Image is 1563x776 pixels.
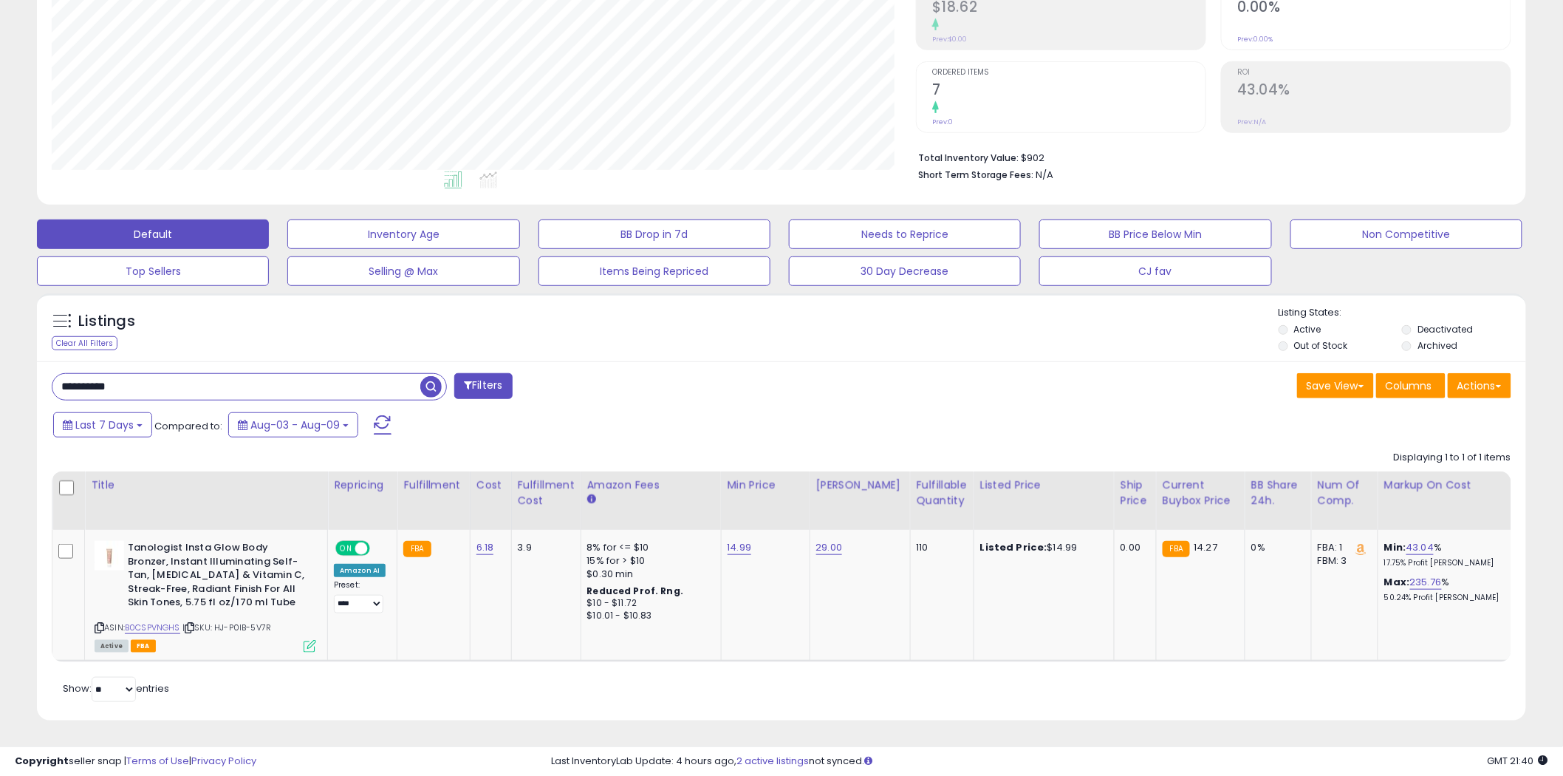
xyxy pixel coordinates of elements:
[1376,373,1446,398] button: Columns
[1297,373,1374,398] button: Save View
[587,585,684,597] b: Reduced Prof. Rng.
[816,477,904,493] div: [PERSON_NAME]
[918,169,1033,181] b: Short Term Storage Fees:
[63,681,169,695] span: Show: entries
[538,219,770,249] button: BB Drop in 7d
[182,622,271,633] span: | SKU: HJ-P0IB-5V7R
[95,541,124,571] img: 21Lc4JqMadL._SL40_.jpg
[37,256,269,286] button: Top Sellers
[95,640,129,653] span: All listings currently available for purchase on Amazon
[334,564,386,577] div: Amazon AI
[1121,477,1150,508] div: Ship Price
[980,477,1108,493] div: Listed Price
[476,540,494,555] a: 6.18
[980,540,1047,554] b: Listed Price:
[980,541,1103,554] div: $14.99
[1318,554,1367,568] div: FBM: 3
[334,580,386,613] div: Preset:
[1237,69,1511,77] span: ROI
[250,418,340,432] span: Aug-03 - Aug-09
[1036,168,1053,182] span: N/A
[1251,541,1300,554] div: 0%
[1394,451,1511,465] div: Displaying 1 to 1 of 1 items
[1163,477,1239,508] div: Current Buybox Price
[334,477,391,493] div: Repricing
[91,477,321,493] div: Title
[37,219,269,249] button: Default
[1194,540,1217,554] span: 14.27
[552,755,1548,769] div: Last InventoryLab Update: 4 hours ago, not synced.
[1237,35,1273,44] small: Prev: 0.00%
[228,412,358,438] button: Aug-03 - Aug-09
[1386,378,1432,393] span: Columns
[125,622,180,634] a: B0CSPVNGHS
[1039,219,1271,249] button: BB Price Below Min
[932,118,953,126] small: Prev: 0
[1448,373,1511,398] button: Actions
[587,554,710,568] div: 15% for > $10
[1290,219,1522,249] button: Non Competitive
[454,373,512,399] button: Filters
[1417,339,1457,352] label: Archived
[128,541,307,613] b: Tanologist Insta Glow Body Bronzer, Instant Illuminating Self-Tan, [MEDICAL_DATA] & Vitamin C, St...
[816,540,843,555] a: 29.00
[131,640,156,653] span: FBA
[15,755,256,769] div: seller snap | |
[287,256,519,286] button: Selling @ Max
[53,412,152,438] button: Last 7 Days
[1384,593,1507,603] p: 50.24% Profit [PERSON_NAME]
[403,541,431,557] small: FBA
[1384,558,1507,568] p: 17.75% Profit [PERSON_NAME]
[1384,540,1406,554] b: Min:
[1121,541,1145,554] div: 0.00
[518,477,575,508] div: Fulfillment Cost
[587,597,710,610] div: $10 - $11.72
[1384,541,1507,568] div: %
[1251,477,1305,508] div: BB Share 24h.
[52,336,117,350] div: Clear All Filters
[1294,339,1348,352] label: Out of Stock
[587,541,710,554] div: 8% for <= $10
[1406,540,1434,555] a: 43.04
[368,542,391,555] span: OFF
[1237,118,1266,126] small: Prev: N/A
[476,477,505,493] div: Cost
[917,477,968,508] div: Fulfillable Quantity
[728,477,804,493] div: Min Price
[587,493,596,506] small: Amazon Fees.
[587,610,710,622] div: $10.01 - $10.83
[737,754,810,768] a: 2 active listings
[932,81,1205,101] h2: 7
[918,148,1500,166] li: $902
[1039,256,1271,286] button: CJ fav
[789,219,1021,249] button: Needs to Reprice
[587,477,715,493] div: Amazon Fees
[403,477,463,493] div: Fulfillment
[1279,306,1526,320] p: Listing States:
[95,541,316,650] div: ASIN:
[1384,575,1410,589] b: Max:
[1318,541,1367,554] div: FBA: 1
[337,542,355,555] span: ON
[1294,323,1321,336] label: Active
[728,540,752,555] a: 14.99
[918,152,1019,164] b: Total Inventory Value:
[789,256,1021,286] button: 30 Day Decrease
[75,418,134,432] span: Last 7 Days
[15,754,69,768] strong: Copyright
[1237,81,1511,101] h2: 43.04%
[1417,323,1473,336] label: Deactivated
[1384,576,1507,603] div: %
[518,541,570,554] div: 3.9
[1318,477,1372,508] div: Num of Comp.
[1163,541,1190,557] small: FBA
[932,35,967,44] small: Prev: $0.00
[932,69,1205,77] span: Ordered Items
[154,419,222,433] span: Compared to:
[78,311,135,332] h5: Listings
[1410,575,1442,590] a: 235.76
[917,541,962,554] div: 110
[287,219,519,249] button: Inventory Age
[1488,754,1548,768] span: 2025-08-17 21:40 GMT
[538,256,770,286] button: Items Being Repriced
